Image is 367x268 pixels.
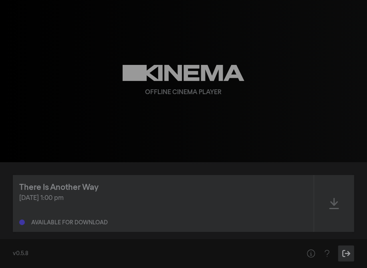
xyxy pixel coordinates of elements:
div: [DATE] 1:00 pm [19,193,307,203]
button: Help [319,246,335,262]
div: v0.5.8 [13,250,287,258]
div: Offline Cinema Player [145,88,222,97]
button: Sign Out [338,246,354,262]
div: Available for download [31,220,108,226]
button: Help [303,246,319,262]
div: There Is Another Way [19,181,99,193]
